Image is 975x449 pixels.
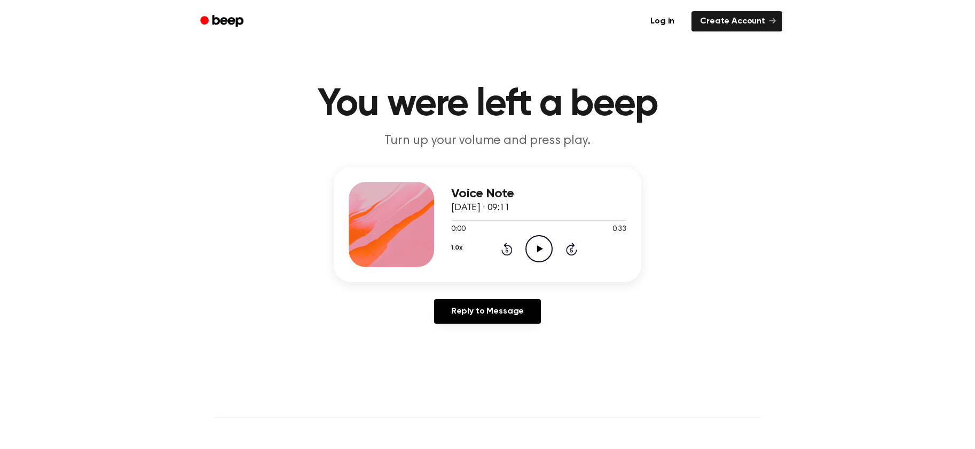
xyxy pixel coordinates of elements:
a: Beep [193,11,253,32]
span: 0:00 [451,224,465,235]
span: 0:33 [612,224,626,235]
a: Reply to Message [434,299,541,324]
h3: Voice Note [451,187,626,201]
span: [DATE] · 09:11 [451,203,510,213]
h1: You were left a beep [214,85,761,124]
a: Log in [640,9,685,34]
a: Create Account [691,11,782,31]
p: Turn up your volume and press play. [282,132,693,150]
button: 1.0x [451,239,462,257]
